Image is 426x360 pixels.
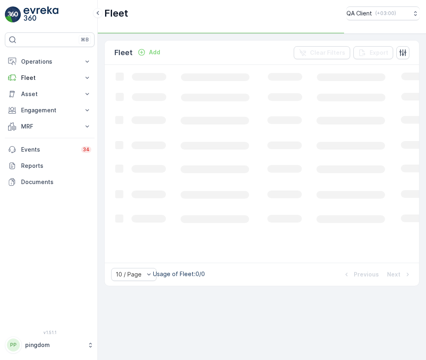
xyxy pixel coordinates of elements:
[5,6,21,23] img: logo
[346,9,372,17] p: QA Client
[21,58,78,66] p: Operations
[21,178,91,186] p: Documents
[24,6,58,23] img: logo_light-DOdMpM7g.png
[342,270,380,279] button: Previous
[354,270,379,279] p: Previous
[5,174,95,190] a: Documents
[5,336,95,354] button: PPpingdom
[353,46,393,59] button: Export
[5,330,95,335] span: v 1.51.1
[5,141,95,158] a: Events34
[21,122,78,131] p: MRF
[25,341,83,349] p: pingdom
[7,339,20,351] div: PP
[5,86,95,102] button: Asset
[149,48,160,56] p: Add
[153,270,205,278] p: Usage of Fleet : 0/0
[5,118,95,135] button: MRF
[21,74,78,82] p: Fleet
[83,146,90,153] p: 34
[134,47,164,57] button: Add
[81,36,89,43] p: ⌘B
[387,270,400,279] p: Next
[310,49,345,57] p: Clear Filters
[21,90,78,98] p: Asset
[375,10,396,17] p: ( +03:00 )
[386,270,413,279] button: Next
[114,47,133,58] p: Fleet
[104,7,128,20] p: Fleet
[5,102,95,118] button: Engagement
[346,6,420,20] button: QA Client(+03:00)
[21,162,91,170] p: Reports
[294,46,350,59] button: Clear Filters
[5,70,95,86] button: Fleet
[5,54,95,70] button: Operations
[21,106,78,114] p: Engagement
[370,49,388,57] p: Export
[5,158,95,174] a: Reports
[21,146,76,154] p: Events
